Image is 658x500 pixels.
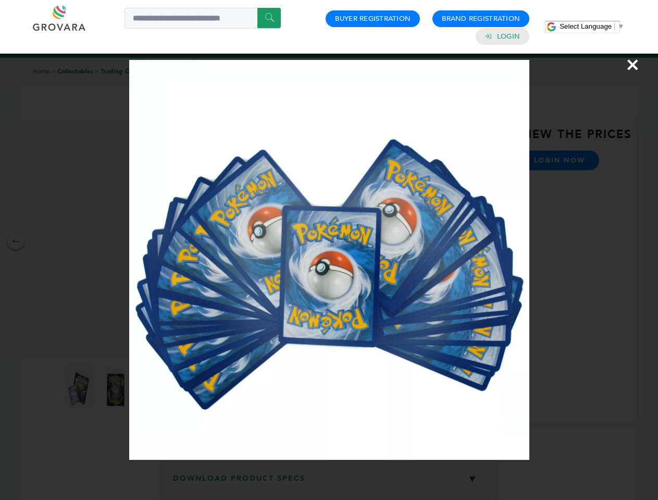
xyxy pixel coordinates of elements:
[626,50,640,79] span: ×
[335,14,411,23] a: Buyer Registration
[560,22,624,30] a: Select Language​
[617,22,624,30] span: ▼
[129,60,529,460] img: Image Preview
[560,22,612,30] span: Select Language
[442,14,520,23] a: Brand Registration
[125,8,281,29] input: Search a product or brand...
[497,32,520,41] a: Login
